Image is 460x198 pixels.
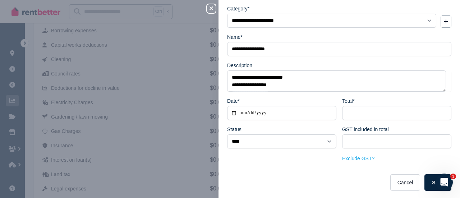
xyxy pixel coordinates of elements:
[227,5,249,12] label: Category*
[342,155,374,162] button: Exclude GST?
[227,126,241,133] label: Status
[342,126,389,133] label: GST included in total
[436,174,453,191] iframe: Intercom live chat
[342,97,355,105] label: Total*
[227,62,252,69] label: Description
[390,174,420,191] button: Cancel
[227,33,243,41] label: Name*
[227,97,240,105] label: Date*
[450,174,456,179] span: 1
[424,174,451,191] button: Save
